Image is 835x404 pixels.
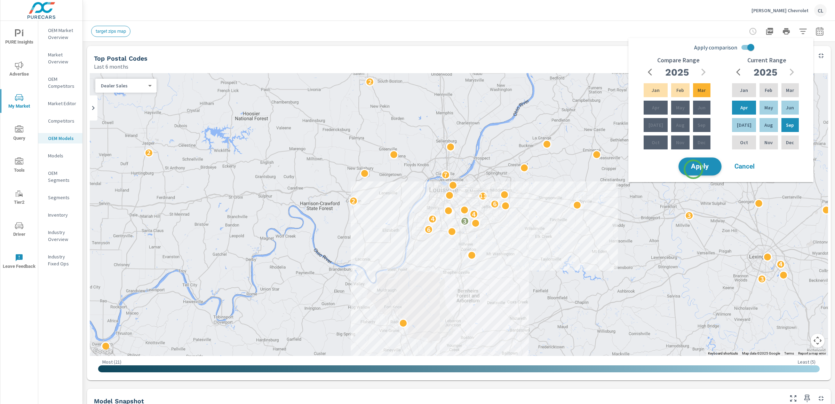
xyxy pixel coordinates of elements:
[802,393,813,404] span: Save this to your personalized report
[786,122,794,129] p: Sep
[676,87,684,94] p: Feb
[2,222,36,239] span: Driver
[665,66,689,78] h2: 2025
[38,25,82,42] div: OEM Market Overview
[479,192,487,200] p: 11
[698,104,706,111] p: Jun
[431,215,435,223] p: 4
[765,87,772,94] p: Feb
[676,122,684,129] p: Aug
[708,351,738,356] button: Keyboard shortcuts
[48,27,77,41] p: OEM Market Overview
[742,351,780,355] span: Map data ©2025 Google
[48,194,77,201] p: Segments
[493,200,497,208] p: 6
[740,139,748,146] p: Oct
[652,104,659,111] p: Apr
[48,253,77,267] p: Industry Fixed Ops
[48,229,77,243] p: Industry Overview
[427,225,431,234] p: 6
[754,66,777,78] h2: 2025
[48,211,77,218] p: Inventory
[652,87,660,94] p: Jan
[798,359,816,365] p: Least ( 5 )
[676,139,684,146] p: Nov
[751,7,809,14] p: [PERSON_NAME] Chevrolet
[38,98,82,109] div: Market Editor
[649,122,663,129] p: [DATE]
[747,57,786,64] h6: Current Range
[764,139,773,146] p: Nov
[95,83,151,89] div: Dealer Sales
[786,87,794,94] p: Mar
[779,260,782,268] p: 4
[760,275,764,283] p: 3
[764,104,773,111] p: May
[48,135,77,142] p: OEM Models
[786,139,794,146] p: Dec
[38,74,82,91] div: OEM Competitors
[472,210,476,218] p: 4
[102,359,121,365] p: Most ( 21 )
[779,24,793,38] button: Print Report
[687,211,691,220] p: 3
[2,125,36,142] span: Query
[38,150,82,161] div: Models
[38,49,82,67] div: Market Overview
[784,351,794,355] a: Terms (opens in new tab)
[698,139,706,146] p: Dec
[2,254,36,271] span: Leave Feedback
[764,122,773,129] p: Aug
[2,29,36,46] span: PURE Insights
[814,4,827,17] div: CL
[101,83,145,89] p: Dealer Sales
[731,163,758,170] span: Cancel
[48,76,77,90] p: OEM Competitors
[678,157,722,176] button: Apply
[92,347,114,356] img: Google
[147,148,151,157] p: 2
[48,51,77,65] p: Market Overview
[94,62,128,71] p: Last 6 months
[351,197,355,205] p: 2
[698,87,706,94] p: Mar
[676,104,685,111] p: May
[92,347,114,356] a: Open this area in Google Maps (opens a new window)
[94,55,148,62] h5: Top Postal Codes
[763,24,777,38] button: "Export Report to PDF"
[38,116,82,126] div: Competitors
[2,189,36,207] span: Tier2
[737,122,751,129] p: [DATE]
[2,157,36,174] span: Tools
[444,171,447,179] p: 7
[698,122,706,129] p: Sep
[798,351,826,355] a: Report a map error
[724,158,765,175] button: Cancel
[788,393,799,404] button: Make Fullscreen
[38,168,82,185] div: OEM Segments
[48,117,77,124] p: Competitors
[92,29,130,34] span: target zips map
[38,227,82,244] div: Industry Overview
[368,78,372,86] p: 2
[2,61,36,78] span: Advertise
[816,393,827,404] button: Minimize Widget
[38,210,82,220] div: Inventory
[48,152,77,159] p: Models
[48,170,77,184] p: OEM Segments
[694,43,737,52] span: Apply comparison
[0,21,38,277] div: nav menu
[786,104,794,111] p: Jun
[48,100,77,107] p: Market Editor
[740,87,748,94] p: Jan
[463,217,467,225] p: 3
[740,104,748,111] p: Apr
[2,93,36,110] span: My Market
[813,24,827,38] button: Select Date Range
[38,133,82,143] div: OEM Models
[657,57,700,64] h6: Compare Range
[811,334,825,348] button: Map camera controls
[796,24,810,38] button: Apply Filters
[38,251,82,269] div: Industry Fixed Ops
[686,163,714,170] span: Apply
